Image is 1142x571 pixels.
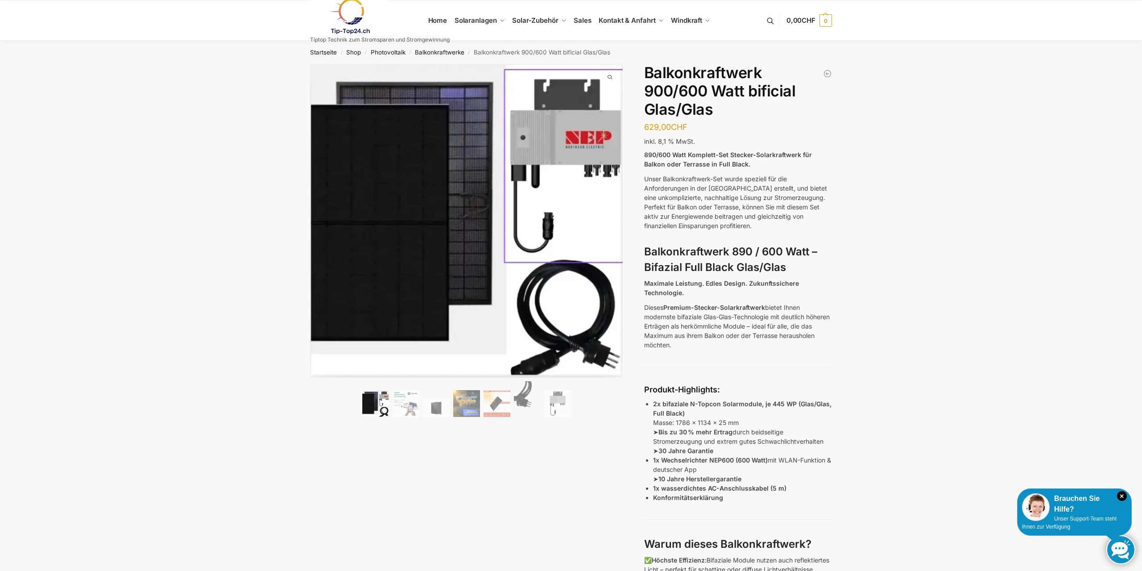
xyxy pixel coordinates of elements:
[653,400,832,417] strong: 2x bifaziale N-Topcon Solarmodule, je 445 WP (Glas/Glas, Full Black)
[337,49,346,56] span: /
[644,538,811,550] strong: Warum dieses Balkonkraftwerk?
[653,455,832,483] p: mit WLAN-Funktion & deutscher App ➤
[294,41,848,64] nav: Breadcrumb
[653,399,832,455] p: Masse: 1786 x 1134 x 25 mm ➤ durch beidseitige Stromerzeugung und extrem gutes Schwachlichtverhal...
[599,16,655,25] span: Kontakt & Anfahrt
[310,49,337,56] a: Startseite
[595,0,667,41] a: Kontakt & Anfahrt
[1117,491,1127,501] i: Schließen
[658,475,741,483] strong: 10 Jahre Herstellergarantie
[362,390,389,417] img: Bificiales Hochleistungsmodul
[653,456,768,464] strong: 1x Wechselrichter NEP600 (600 Watt)
[802,16,815,25] span: CHF
[644,64,832,118] h1: Balkonkraftwerk 900/600 Watt bificial Glas/Glas
[644,303,832,350] p: Dieses bietet Ihnen modernste bifaziale Glas-Glas-Technologie mit deutlich höheren Erträgen als h...
[310,64,623,378] img: Balkonkraftwerk 900/600 Watt bificial Glas/Glas 1
[405,49,415,56] span: /
[514,381,541,417] img: Anschlusskabel-3meter_schweizer-stecker
[453,390,480,417] img: Balkonkraftwerk 900/600 Watt bificial Glas/Glas – Bild 4
[464,49,474,56] span: /
[393,390,419,417] img: Balkonkraftwerk 900/600 Watt bificial Glas/Glas – Bild 2
[1022,493,1050,521] img: Customer service
[623,64,936,377] img: Balkonkraftwerk 900/600 Watt bificial Glas/Glas 3
[658,447,713,454] strong: 30 Jahre Garantie
[346,49,361,56] a: Shop
[786,7,832,34] a: 0,00CHF 0
[361,49,370,56] span: /
[570,0,595,41] a: Sales
[823,69,832,78] a: Balkonkraftwerk 1780 Watt mit 4 KWh Zendure Batteriespeicher Notstrom fähig
[310,37,450,42] p: Tiptop Technik zum Stromsparen und Stromgewinnung
[423,399,450,417] img: Maysun
[653,484,786,492] strong: 1x wasserdichtes AC-Anschlusskabel (5 m)
[644,279,799,296] strong: Maximale Leistung. Edles Design. Zukunftssichere Technologie.
[644,151,812,168] strong: 890/600 Watt Komplett-Set Stecker-Solarkraftwerk für Balkon oder Terrasse in Full Black.
[644,138,695,145] span: inkl. 8,1 % MwSt.
[644,122,687,132] bdi: 629,00
[671,16,702,25] span: Windkraft
[451,0,508,41] a: Solaranlagen
[484,390,510,417] img: Bificial 30 % mehr Leistung
[371,49,405,56] a: Photovoltaik
[652,556,707,564] strong: Höchste Effizienz:
[509,0,570,41] a: Solar-Zubehör
[544,390,571,417] img: Balkonkraftwerk 900/600 Watt bificial Glas/Glas – Bild 7
[658,428,732,436] strong: Bis zu 30 % mehr Ertrag
[644,245,817,274] strong: Balkonkraftwerk 890 / 600 Watt – Bifazial Full Black Glas/Glas
[512,16,559,25] span: Solar-Zubehör
[819,14,832,27] span: 0
[644,174,832,230] p: Unser Balkonkraftwerk-Set wurde speziell für die Anforderungen in der [GEOGRAPHIC_DATA] erstellt,...
[653,494,723,501] strong: Konformitätserklärung
[415,49,464,56] a: Balkonkraftwerke
[663,304,765,311] strong: Premium-Stecker-Solarkraftwerk
[1022,493,1127,515] div: Brauchen Sie Hilfe?
[455,16,497,25] span: Solaranlagen
[574,16,592,25] span: Sales
[667,0,714,41] a: Windkraft
[786,16,815,25] span: 0,00
[671,122,687,132] span: CHF
[644,385,720,394] strong: Produkt-Highlights:
[1022,516,1117,530] span: Unser Support-Team steht Ihnen zur Verfügung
